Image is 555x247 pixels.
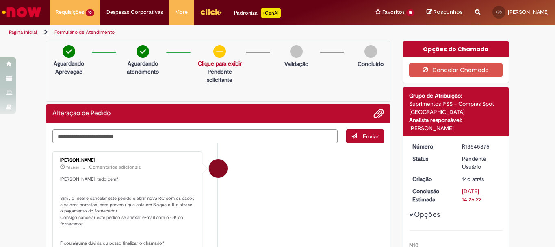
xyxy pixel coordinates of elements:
div: [PERSON_NAME] [409,124,503,132]
img: img-circle-grey.png [290,45,303,58]
img: ServiceNow [1,4,43,20]
span: Despesas Corporativas [106,8,163,16]
a: Formulário de Atendimento [54,29,115,35]
time: 18/09/2025 09:13:18 [462,175,484,183]
p: Concluído [358,60,384,68]
small: Comentários adicionais [89,164,141,171]
p: Validação [284,60,308,68]
a: Clique para exibir [198,60,242,67]
div: [DATE] 14:26:22 [462,187,500,203]
h2: Alteração de Pedido Histórico de tíquete [52,110,111,117]
div: [PERSON_NAME] [60,158,195,163]
div: R13545875 [462,142,500,151]
dt: Conclusão Estimada [406,187,456,203]
div: Analista responsável: [409,116,503,124]
p: +GenAi [261,8,281,18]
dt: Status [406,155,456,163]
dt: Número [406,142,456,151]
span: 10 [86,9,94,16]
p: Aguardando atendimento [124,59,162,76]
img: check-circle-green.png [63,45,75,58]
span: 15 [406,9,414,16]
ul: Trilhas de página [6,25,364,40]
p: Pendente solicitante [198,68,242,84]
button: Adicionar anexos [373,108,384,119]
span: 14d atrás [462,175,484,183]
img: check-circle-green.png [137,45,149,58]
button: Enviar [346,129,384,143]
img: circle-minus.png [213,45,226,58]
div: Grupo de Atribuição: [409,92,503,100]
div: Suprimentos PSS - Compras Spot [GEOGRAPHIC_DATA] [409,100,503,116]
span: Requisições [56,8,84,16]
span: Rascunhos [434,8,463,16]
a: Rascunhos [427,9,463,16]
span: GS [496,9,502,15]
dt: Criação [406,175,456,183]
div: Padroniza [234,8,281,18]
p: Aguardando Aprovação [50,59,88,76]
img: click_logo_yellow_360x200.png [200,6,222,18]
button: Cancelar Chamado [409,63,503,77]
span: 7d atrás [66,165,79,170]
span: Enviar [363,133,379,140]
div: Opções do Chamado [403,41,509,57]
span: Favoritos [382,8,405,16]
div: Fátima Aparecida Mendes Pedreira [209,159,228,178]
img: img-circle-grey.png [364,45,377,58]
div: 18/09/2025 09:13:18 [462,175,500,183]
span: [PERSON_NAME] [508,9,549,15]
span: More [175,8,188,16]
div: Pendente Usuário [462,155,500,171]
textarea: Digite sua mensagem aqui... [52,129,338,143]
a: Página inicial [9,29,37,35]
